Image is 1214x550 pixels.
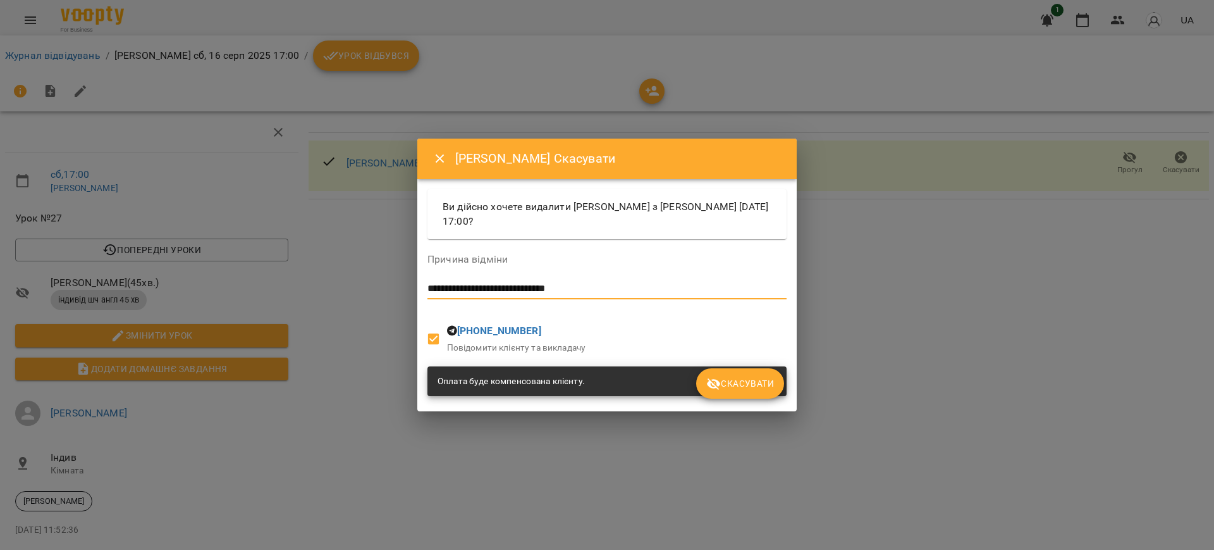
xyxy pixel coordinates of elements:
[427,189,787,239] div: Ви дійсно хочете видалити [PERSON_NAME] з [PERSON_NAME] [DATE] 17:00?
[457,325,541,337] a: [PHONE_NUMBER]
[706,376,774,391] span: Скасувати
[455,149,782,168] h6: [PERSON_NAME] Скасувати
[447,342,586,354] p: Повідомити клієнту та викладачу
[427,254,787,265] label: Причина відміни
[696,368,784,399] button: Скасувати
[425,144,455,174] button: Close
[438,370,585,393] div: Оплата буде компенсована клієнту.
